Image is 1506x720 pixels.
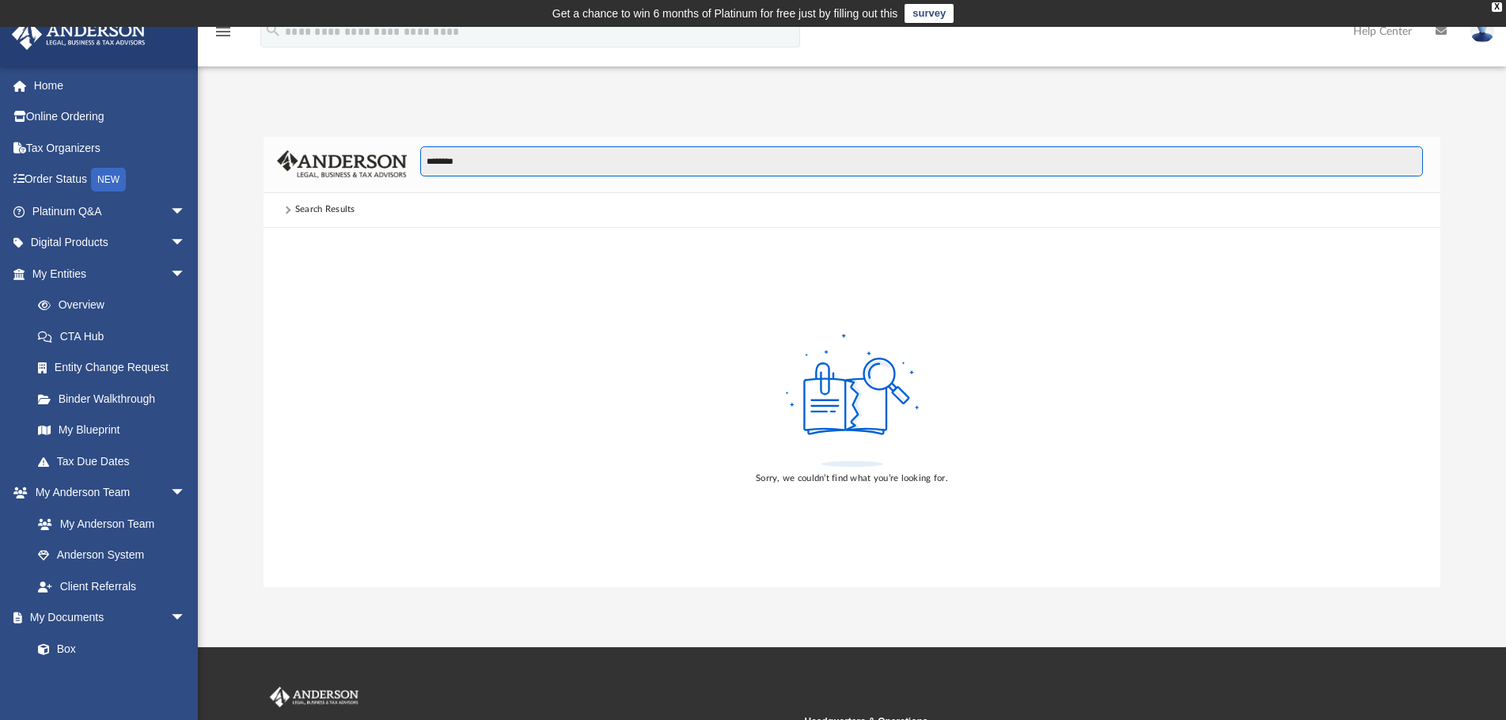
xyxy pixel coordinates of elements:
a: Online Ordering [11,101,210,133]
a: Client Referrals [22,570,202,602]
div: Get a chance to win 6 months of Platinum for free just by filling out this [552,4,898,23]
a: My Anderson Teamarrow_drop_down [11,477,202,509]
span: arrow_drop_down [170,477,202,510]
a: Order StatusNEW [11,164,210,196]
div: NEW [91,168,126,191]
span: arrow_drop_down [170,602,202,635]
a: Tax Due Dates [22,445,210,477]
span: arrow_drop_down [170,227,202,260]
a: My Blueprint [22,415,202,446]
a: Overview [22,290,210,321]
a: Platinum Q&Aarrow_drop_down [11,195,210,227]
a: CTA Hub [22,320,210,352]
div: Sorry, we couldn’t find what you’re looking for. [756,472,948,486]
span: arrow_drop_down [170,195,202,228]
div: Search Results [295,203,355,217]
i: menu [214,22,233,41]
i: search [264,21,282,39]
a: Meeting Minutes [22,665,202,696]
input: Search files and folders [420,146,1423,176]
a: Binder Walkthrough [22,383,210,415]
img: User Pic [1470,20,1494,43]
a: My Documentsarrow_drop_down [11,602,202,634]
a: Box [22,633,194,665]
a: survey [905,4,954,23]
img: Anderson Advisors Platinum Portal [267,687,362,707]
a: Digital Productsarrow_drop_down [11,227,210,259]
a: Home [11,70,210,101]
a: My Anderson Team [22,508,194,540]
span: arrow_drop_down [170,258,202,290]
img: Anderson Advisors Platinum Portal [7,19,150,50]
a: Tax Organizers [11,132,210,164]
a: Anderson System [22,540,202,571]
a: Entity Change Request [22,352,210,384]
a: My Entitiesarrow_drop_down [11,258,210,290]
a: menu [214,30,233,41]
div: close [1492,2,1502,12]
